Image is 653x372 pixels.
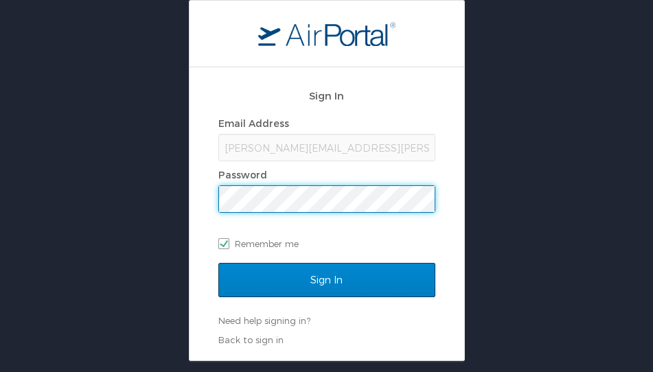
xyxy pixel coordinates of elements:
h2: Sign In [218,88,435,104]
input: Sign In [218,263,435,297]
a: Need help signing in? [218,315,310,326]
img: logo [258,21,396,46]
label: Password [218,169,267,181]
label: Remember me [218,233,435,254]
label: Email Address [218,117,289,129]
a: Back to sign in [218,334,284,345]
